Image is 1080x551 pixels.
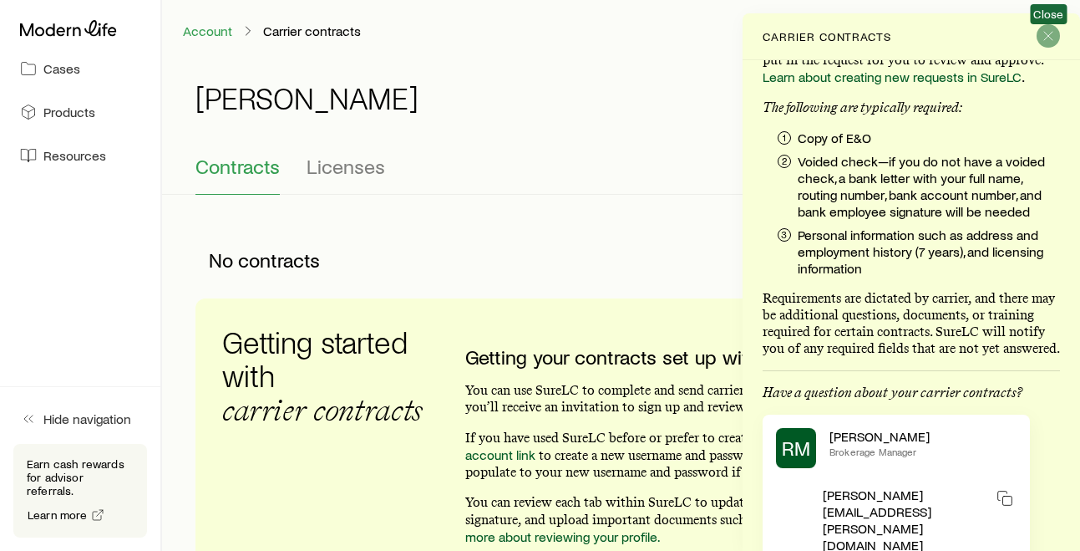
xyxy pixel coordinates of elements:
[465,382,1020,416] p: You can use SureLC to complete and send carrier contract paperwork. As part of onboarding, you’ll...
[1037,24,1060,48] button: Close
[263,23,361,39] p: Carrier contracts
[209,248,233,272] span: No
[1033,8,1063,21] span: Close
[195,155,1047,195] div: Contracting sub-page tabs
[28,509,88,521] span: Learn more
[195,81,418,115] h1: [PERSON_NAME]
[13,50,147,87] a: Cases
[13,94,147,130] a: Products
[222,325,465,427] h3: Getting started with
[798,130,1060,146] p: Copy of E&O
[782,436,810,460] span: RM
[43,60,80,77] span: Cases
[798,227,1060,277] p: Personal information such as address and employment history (7 years), and licensing information
[27,457,134,497] p: Earn cash rewards for advisor referrals.
[307,155,385,178] span: Licenses
[43,147,106,164] span: Resources
[465,345,1020,369] h3: Getting your contracts set up with Modern Life
[763,30,891,43] p: Carrier contracts
[829,428,1017,445] p: [PERSON_NAME]
[763,290,1060,357] p: Requirements are dictated by carrier, and there may be additional questions, documents, or traini...
[783,130,786,144] p: 1
[763,69,1022,84] a: Learn about creating new requests in SureLC
[43,411,131,427] span: Hide navigation
[798,153,1060,220] p: Voided check—if you do not have a voided check, a bank letter with your full name, routing number...
[43,104,95,120] span: Products
[763,99,1060,116] p: The following are typically required:
[829,445,1017,458] p: Brokerage Manager
[465,494,1020,546] p: You can review each tab within SureLC to update your personal info, create an electronic signatur...
[222,392,423,428] span: carrier contracts
[195,155,280,178] span: Contracts
[782,154,787,167] p: 2
[238,248,320,272] span: contracts
[13,444,147,538] div: Earn cash rewards for advisor referrals.Learn more
[13,137,147,174] a: Resources
[763,385,1060,401] p: Have a question about your carrier contracts?
[465,429,1020,481] p: If you have used SureLC before or prefer to create your own account, you can use our to create a ...
[781,227,787,241] p: 3
[13,400,147,437] button: Hide navigation
[182,23,233,39] a: Account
